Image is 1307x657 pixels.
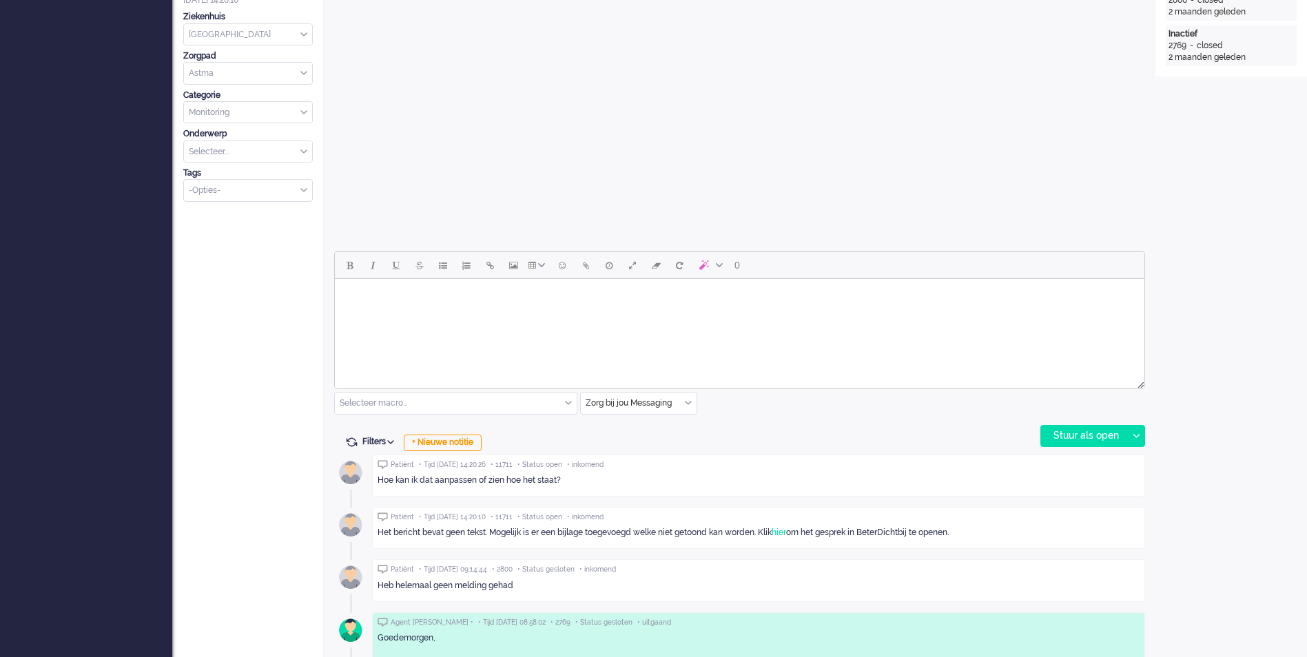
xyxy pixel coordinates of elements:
button: Insert/edit link [478,253,502,277]
div: Select Tags [183,179,313,202]
img: avatar [333,508,368,542]
iframe: Rich Text Area [335,279,1144,376]
span: Patiënt [391,512,414,522]
div: 2 maanden geleden [1169,52,1294,63]
button: Add attachment [574,253,597,277]
span: 0 [734,260,740,271]
button: Underline [384,253,408,277]
button: Bold [338,253,361,277]
img: avatar [333,613,368,647]
span: • inkomend [567,460,604,470]
span: • Status open [517,512,562,522]
button: Bullet list [431,253,455,277]
span: • 11711 [491,512,513,522]
button: Delay message [597,253,621,277]
span: Filters [362,437,399,446]
div: 2 maanden geleden [1169,6,1294,18]
div: Onderwerp [183,128,313,140]
img: ic_chat_grey.svg [378,512,388,521]
div: Stuur als open [1041,426,1127,446]
span: • inkomend [579,565,616,574]
span: • Status gesloten [575,618,632,627]
a: hier [772,528,786,537]
button: Emoticons [550,253,574,277]
span: • Status open [517,460,562,470]
img: avatar [333,560,368,594]
button: Reset content [668,253,691,277]
div: Inactief [1169,28,1294,40]
div: Categorie [183,90,313,101]
span: • 2769 [550,618,570,627]
button: Italic [361,253,384,277]
div: - [1186,40,1197,52]
span: • inkomend [567,512,604,522]
button: AI [691,253,728,277]
img: ic_chat_grey.svg [378,565,388,574]
span: • Status gesloten [517,565,575,574]
span: • uitgaand [637,618,671,627]
img: avatar [333,455,368,490]
div: Ziekenhuis [183,11,313,23]
div: Het bericht bevat geen tekst. Mogelijk is er een bijlage toegevoegd welke niet getoond kan worden... [378,527,1140,539]
span: • 2800 [492,565,513,574]
img: ic_chat_grey.svg [378,460,388,469]
div: Resize [1133,376,1144,388]
div: Hoe kan ik dat aanpassen of zien hoe het staat? [378,474,1140,486]
div: Tags [183,167,313,179]
span: • Tijd [DATE] 09:14:44 [419,565,487,574]
div: Zorgpad [183,50,313,62]
div: closed [1197,40,1223,52]
button: 0 [728,253,746,277]
img: ic_chat_grey.svg [378,618,388,627]
div: Heb helemaal geen melding gehad [378,580,1140,592]
span: • Tijd [DATE] 14:20:26 [419,460,486,470]
button: Numbered list [455,253,478,277]
button: Clear formatting [644,253,668,277]
button: Insert/edit image [502,253,525,277]
span: • Tijd [DATE] 08:58:02 [478,618,546,627]
button: Table [525,253,550,277]
button: Strikethrough [408,253,431,277]
span: Patiënt [391,460,414,470]
div: 2769 [1169,40,1186,52]
span: • Tijd [DATE] 14:20:10 [419,512,486,522]
button: Fullscreen [621,253,644,277]
span: Agent [PERSON_NAME] • [391,618,473,627]
span: • 11711 [491,460,513,470]
span: Patiënt [391,565,414,574]
div: + Nieuwe notitie [404,435,482,451]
